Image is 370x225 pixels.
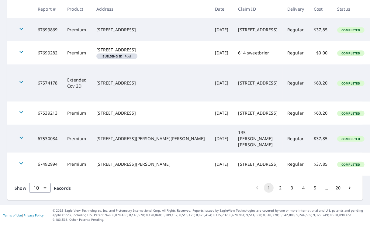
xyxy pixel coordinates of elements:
span: Pool [99,55,135,58]
td: Extended Cov 2D [62,64,92,102]
button: page 1 [264,183,274,193]
td: Premium [62,102,92,125]
p: © 2025 Eagle View Technologies, Inc. and Pictometry International Corp. All Rights Reserved. Repo... [53,208,367,222]
td: 614 sweetbrier [233,41,282,64]
td: 135 [PERSON_NAME] [PERSON_NAME] [233,125,282,153]
td: 67530084 [33,125,62,153]
td: [DATE] [210,64,233,102]
td: $37.85 [309,125,332,153]
td: Premium [62,41,92,64]
span: Completed [338,51,364,55]
td: [DATE] [210,102,233,125]
button: Go to page 3 [287,183,297,193]
span: Show [15,185,26,191]
td: $60.20 [309,102,332,125]
td: Regular [282,125,309,153]
nav: pagination navigation [251,183,355,193]
td: 67699869 [33,18,62,41]
td: Regular [282,102,309,125]
td: $37.85 [309,153,332,176]
td: [STREET_ADDRESS] [233,64,282,102]
td: Premium [62,18,92,41]
div: [STREET_ADDRESS] [96,27,205,33]
td: Regular [282,18,309,41]
button: Go to page 5 [310,183,320,193]
td: Regular [282,41,309,64]
td: $0.00 [309,41,332,64]
button: Go to page 4 [299,183,308,193]
button: Go to page 2 [275,183,285,193]
span: Completed [338,28,364,32]
td: [STREET_ADDRESS] [233,153,282,176]
td: [DATE] [210,41,233,64]
td: 67492994 [33,153,62,176]
td: Premium [62,125,92,153]
span: Completed [338,137,364,141]
td: [STREET_ADDRESS] [233,102,282,125]
td: [DATE] [210,125,233,153]
td: $37.85 [309,18,332,41]
div: 10 [29,179,51,196]
div: [STREET_ADDRESS] [96,110,205,116]
div: [STREET_ADDRESS] [96,80,205,86]
span: Completed [338,81,364,85]
td: Regular [282,153,309,176]
td: 67574178 [33,64,62,102]
em: Building ID [102,55,122,58]
td: 67539213 [33,102,62,125]
span: Completed [338,162,364,167]
a: Privacy Policy [24,213,43,217]
div: [STREET_ADDRESS] [96,47,205,53]
td: Premium [62,153,92,176]
td: [DATE] [210,18,233,41]
td: 67699282 [33,41,62,64]
div: … [322,185,331,191]
td: Regular [282,64,309,102]
button: Go to page 20 [333,183,343,193]
button: Go to next page [345,183,354,193]
span: Records [54,185,71,191]
p: | [3,213,43,217]
td: [STREET_ADDRESS] [233,18,282,41]
div: [STREET_ADDRESS][PERSON_NAME][PERSON_NAME] [96,136,205,142]
td: [DATE] [210,153,233,176]
td: $60.20 [309,64,332,102]
div: Show 10 records [29,183,51,193]
a: Terms of Use [3,213,22,217]
div: [STREET_ADDRESS][PERSON_NAME] [96,161,205,167]
span: Completed [338,111,364,116]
